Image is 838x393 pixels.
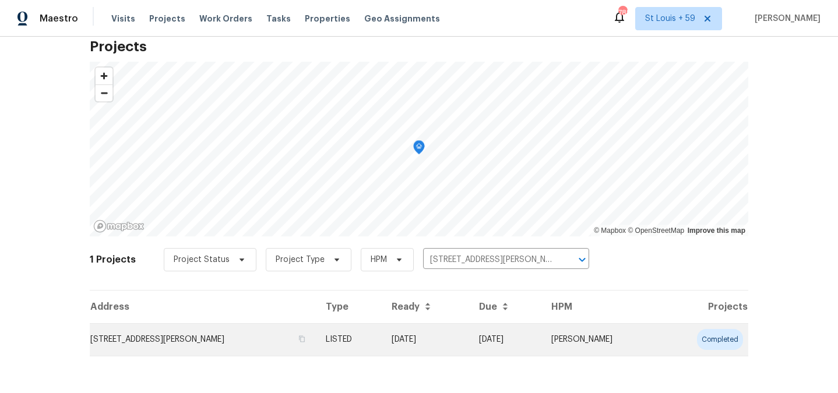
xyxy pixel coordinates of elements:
[364,13,440,24] span: Geo Assignments
[628,226,684,235] a: OpenStreetMap
[688,226,745,235] a: Improve this map
[542,323,659,356] td: [PERSON_NAME]
[96,85,112,101] span: Zoom out
[40,13,78,24] span: Maestro
[423,251,557,269] input: Search projects
[199,13,252,24] span: Work Orders
[93,219,145,233] a: Mapbox homepage
[542,291,659,323] th: HPM
[90,62,748,236] canvas: Map
[90,254,136,265] h2: 1 Projects
[645,13,695,24] span: St Louis + 59
[149,13,185,24] span: Projects
[111,13,135,24] span: Visits
[574,252,590,268] button: Open
[276,254,325,265] span: Project Type
[96,68,112,84] button: Zoom in
[697,329,743,350] div: completed
[90,291,316,323] th: Address
[594,226,626,235] a: Mapbox
[618,7,626,19] div: 782
[316,323,382,356] td: LISTED
[96,84,112,101] button: Zoom out
[297,334,307,344] button: Copy Address
[371,254,387,265] span: HPM
[90,323,316,356] td: [STREET_ADDRESS][PERSON_NAME]
[174,254,230,265] span: Project Status
[659,291,748,323] th: Projects
[750,13,821,24] span: [PERSON_NAME]
[266,15,291,23] span: Tasks
[316,291,382,323] th: Type
[470,291,543,323] th: Due
[470,323,543,356] td: [DATE]
[382,323,470,356] td: [DATE]
[413,140,425,158] div: Map marker
[305,13,350,24] span: Properties
[382,291,470,323] th: Ready
[90,41,748,52] h2: Projects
